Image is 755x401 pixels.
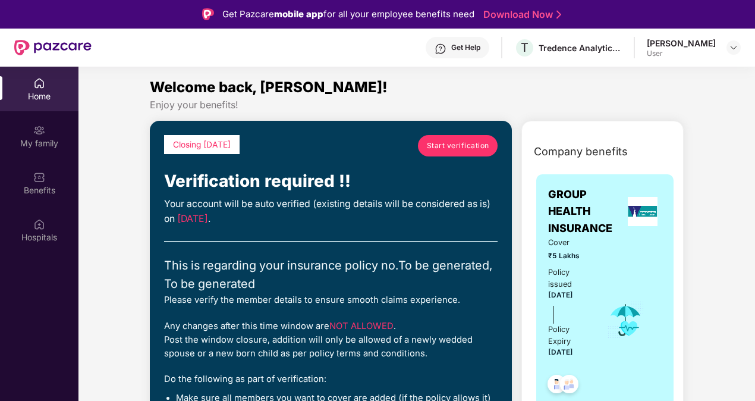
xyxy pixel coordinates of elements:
span: [DATE] [548,291,573,299]
span: [DATE] [177,213,208,224]
img: svg+xml;base64,PHN2ZyB4bWxucz0iaHR0cDovL3d3dy53My5vcmcvMjAwMC9zdmciIHdpZHRoPSI0OC45NDMiIGhlaWdodD... [555,371,584,400]
div: Policy Expiry [548,324,590,347]
img: svg+xml;base64,PHN2ZyB4bWxucz0iaHR0cDovL3d3dy53My5vcmcvMjAwMC9zdmciIHdpZHRoPSI0OC45NDMiIGhlaWdodD... [542,371,571,400]
span: ₹5 Lakhs [548,250,590,262]
div: Please verify the member details to ensure smooth claims experience. [164,293,498,307]
span: Welcome back, [PERSON_NAME]! [150,79,388,96]
strong: mobile app [274,8,323,20]
div: Enjoy your benefits! [150,99,684,111]
span: Start verification [427,140,489,151]
img: Stroke [556,8,561,21]
span: [DATE] [548,348,573,356]
div: User [647,49,716,58]
div: Do the following as part of verification: [164,372,498,386]
img: svg+xml;base64,PHN2ZyBpZD0iSGVscC0zMngzMiIgeG1sbnM9Imh0dHA6Ly93d3cudzMub3JnLzIwMDAvc3ZnIiB3aWR0aD... [435,43,446,55]
span: NOT ALLOWED [329,321,394,331]
img: svg+xml;base64,PHN2ZyB3aWR0aD0iMjAiIGhlaWdodD0iMjAiIHZpZXdCb3g9IjAgMCAyMCAyMCIgZmlsbD0ibm9uZSIgeG... [33,124,45,136]
img: svg+xml;base64,PHN2ZyBpZD0iRHJvcGRvd24tMzJ4MzIiIHhtbG5zPSJodHRwOi8vd3d3LnczLm9yZy8yMDAwL3N2ZyIgd2... [729,43,738,52]
img: svg+xml;base64,PHN2ZyBpZD0iSG9tZSIgeG1sbnM9Imh0dHA6Ly93d3cudzMub3JnLzIwMDAvc3ZnIiB3aWR0aD0iMjAiIG... [33,77,45,89]
img: Logo [202,8,214,20]
span: GROUP HEALTH INSURANCE [548,186,623,237]
img: New Pazcare Logo [14,40,92,55]
span: T [521,40,528,55]
div: This is regarding your insurance policy no. To be generated, To be generated [164,256,498,293]
div: Your account will be auto verified (existing details will be considered as is) on . [164,197,498,227]
div: Any changes after this time window are . Post the window closure, addition will only be allowed o... [164,319,498,361]
div: Get Pazcare for all your employee benefits need [222,7,474,21]
span: Cover [548,237,590,249]
span: Closing [DATE] [173,140,231,149]
img: insurerLogo [628,197,658,226]
img: svg+xml;base64,PHN2ZyBpZD0iQmVuZWZpdHMiIHhtbG5zPSJodHRwOi8vd3d3LnczLm9yZy8yMDAwL3N2ZyIgd2lkdGg9Ij... [33,171,45,183]
a: Download Now [483,8,558,21]
span: Company benefits [534,143,628,160]
img: svg+xml;base64,PHN2ZyBpZD0iSG9zcGl0YWxzIiB4bWxucz0iaHR0cDovL3d3dy53My5vcmcvMjAwMC9zdmciIHdpZHRoPS... [33,218,45,230]
a: Start verification [418,135,498,156]
div: Tredence Analytics Solutions Private Limited [539,42,622,54]
div: Get Help [451,43,480,52]
div: Policy issued [548,267,590,290]
div: [PERSON_NAME] [647,37,716,49]
div: Verification required !! [164,168,498,195]
img: icon [606,300,645,340]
